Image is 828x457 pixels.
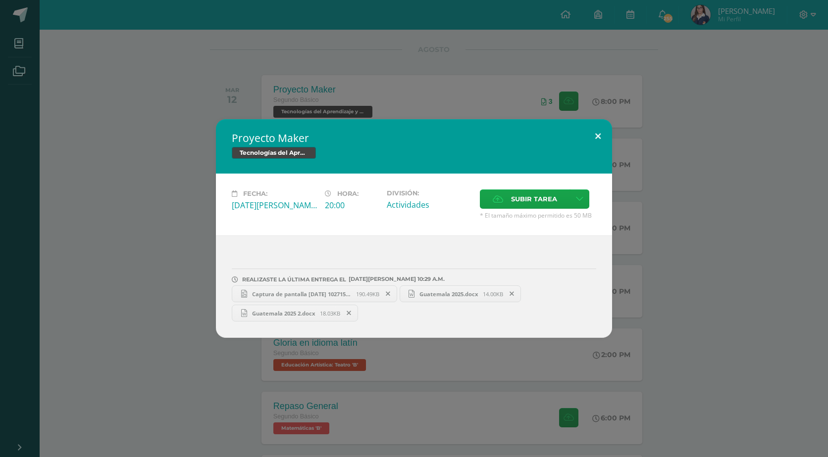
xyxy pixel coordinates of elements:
[232,285,397,302] a: Captura de pantalla [DATE] 102715.png 190.49KB
[232,147,316,159] span: Tecnologías del Aprendizaje y la Comunicación
[341,308,358,319] span: Remover entrega
[232,200,317,211] div: [DATE][PERSON_NAME]
[247,310,320,317] span: Guatemala 2025 2.docx
[232,131,596,145] h2: Proyecto Maker
[337,190,359,197] span: Hora:
[483,290,503,298] span: 14.00KB
[387,199,472,210] div: Actividades
[511,190,557,208] span: Subir tarea
[356,290,379,298] span: 190.49KB
[480,211,596,220] span: * El tamaño máximo permitido es 50 MB
[400,285,521,302] a: Guatemala 2025.docx 14.00KB
[504,288,520,299] span: Remover entrega
[232,305,358,321] a: Guatemala 2025 2.docx 18.03KB
[325,200,379,211] div: 20:00
[243,190,267,197] span: Fecha:
[242,276,346,283] span: REALIZASTE LA ÚLTIMA ENTREGA EL
[414,290,483,298] span: Guatemala 2025.docx
[346,279,445,279] span: [DATE][PERSON_NAME] 10:29 A.M.
[320,310,340,317] span: 18.03KB
[584,119,612,153] button: Close (Esc)
[247,290,356,298] span: Captura de pantalla [DATE] 102715.png
[387,189,472,197] label: División:
[380,288,397,299] span: Remover entrega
